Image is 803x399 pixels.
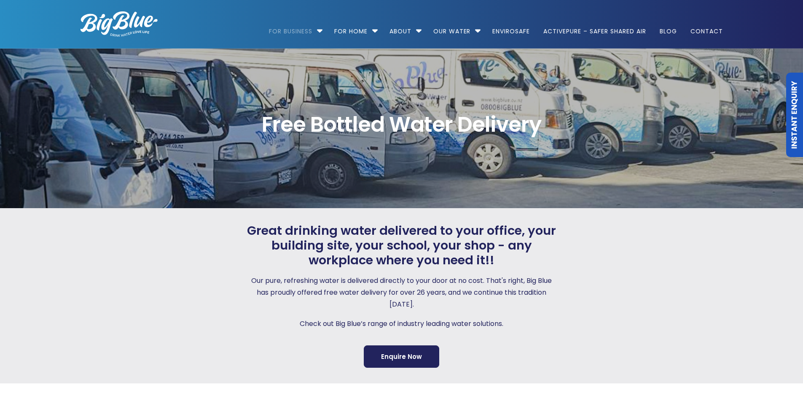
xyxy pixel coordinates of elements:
[81,114,723,135] span: Free Bottled Water Delivery
[364,345,439,368] a: Enquire Now
[245,318,559,330] p: Check out Big Blue’s range of industry leading water solutions.
[81,11,158,37] img: logo
[786,73,803,157] a: Instant Enquiry
[245,223,559,267] span: Great drinking water delivered to your office, your building site, your school, your shop - any w...
[245,275,559,310] p: Our pure, refreshing water is delivered directly to your door at no cost. That's right, Big Blue ...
